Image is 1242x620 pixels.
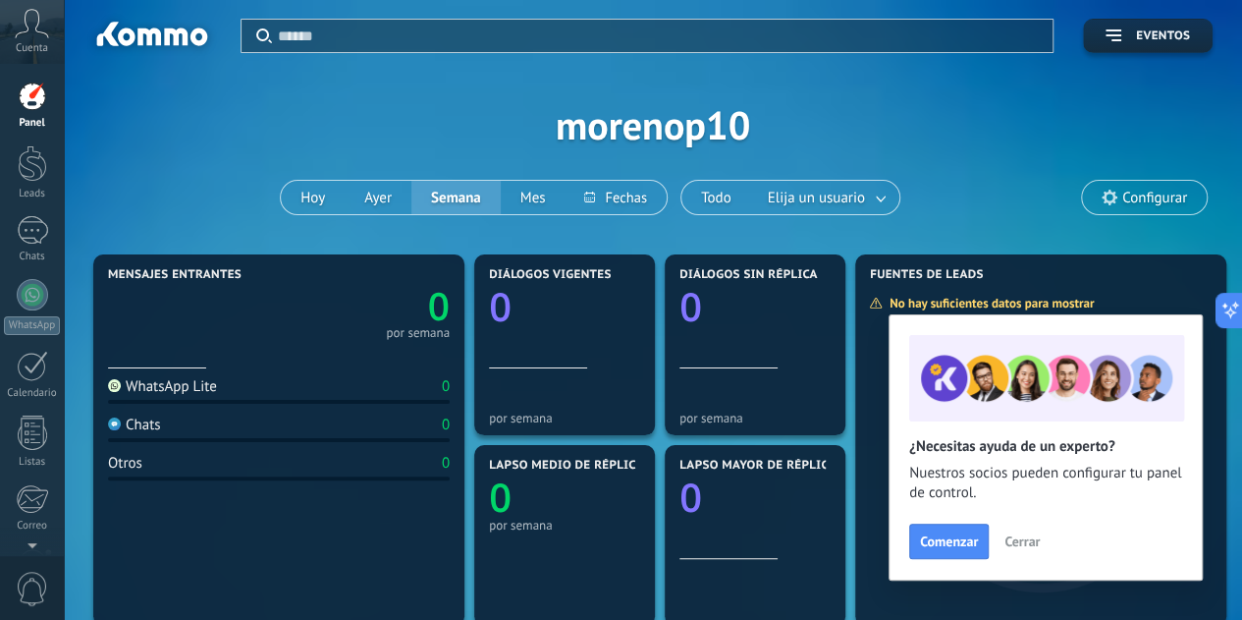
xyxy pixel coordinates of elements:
[920,535,978,548] span: Comenzar
[108,379,121,392] img: WhatsApp Lite
[16,42,48,55] span: Cuenta
[442,377,450,396] div: 0
[681,181,751,214] button: Todo
[751,181,899,214] button: Elija un usuario
[4,387,61,400] div: Calendario
[4,456,61,469] div: Listas
[4,520,61,533] div: Correo
[1083,19,1213,53] button: Eventos
[909,437,1182,456] h2: ¿Necesitas ayuda de un experto?
[4,251,61,263] div: Chats
[281,181,345,214] button: Hoy
[489,470,512,524] text: 0
[870,268,984,282] span: Fuentes de leads
[489,518,640,533] div: por semana
[679,279,702,333] text: 0
[565,181,666,214] button: Fechas
[679,459,836,473] span: Lapso mayor de réplica
[108,416,161,434] div: Chats
[996,527,1049,556] button: Cerrar
[108,418,121,430] img: Chats
[108,268,242,282] span: Mensajes entrantes
[1136,29,1190,43] span: Eventos
[489,279,512,333] text: 0
[442,454,450,473] div: 0
[489,411,640,425] div: por semana
[679,411,831,425] div: por semana
[489,268,612,282] span: Diálogos vigentes
[279,280,450,332] a: 0
[4,316,60,335] div: WhatsApp
[108,454,142,473] div: Otros
[411,181,501,214] button: Semana
[4,188,61,200] div: Leads
[1122,190,1187,206] span: Configurar
[428,280,450,332] text: 0
[345,181,411,214] button: Ayer
[501,181,566,214] button: Mes
[1004,535,1040,548] span: Cerrar
[679,470,702,524] text: 0
[489,459,644,473] span: Lapso medio de réplica
[764,185,869,211] span: Elija un usuario
[679,268,818,282] span: Diálogos sin réplica
[869,295,1107,311] div: No hay suficientes datos para mostrar
[4,117,61,130] div: Panel
[909,524,989,559] button: Comenzar
[909,464,1182,503] span: Nuestros socios pueden configurar tu panel de control.
[108,377,217,396] div: WhatsApp Lite
[442,416,450,434] div: 0
[386,328,450,338] div: por semana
